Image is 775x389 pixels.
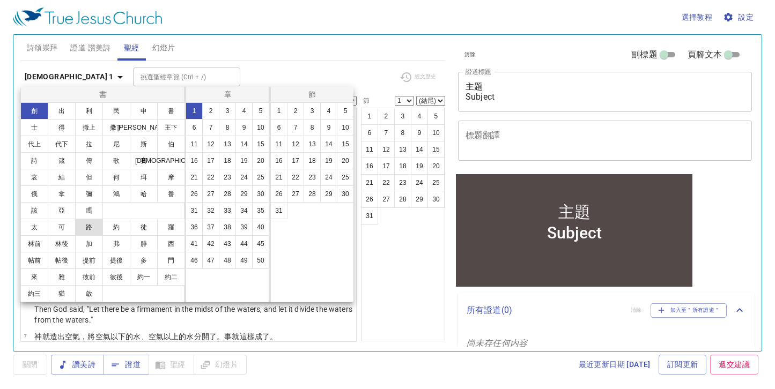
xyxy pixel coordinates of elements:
button: 亞 [48,202,76,219]
button: 1 [270,102,287,119]
button: 15 [337,136,354,153]
button: 27 [202,185,219,203]
button: 36 [186,219,203,236]
button: 41 [186,235,203,252]
button: 拉 [75,136,103,153]
button: 瑪 [75,202,103,219]
button: 彌 [75,185,103,203]
button: 多 [130,252,158,269]
button: 22 [287,169,304,186]
button: 11 [270,136,287,153]
button: 35 [252,202,269,219]
button: 2 [287,102,304,119]
button: 19 [320,152,337,169]
button: 民 [102,102,130,119]
button: 俄 [20,185,48,203]
button: 33 [219,202,236,219]
button: 何 [102,169,130,186]
button: 撒上 [75,119,103,136]
button: 箴 [48,152,76,169]
button: 5 [252,102,269,119]
button: 38 [219,219,236,236]
button: 20 [252,152,269,169]
button: 43 [219,235,236,252]
button: 10 [252,119,269,136]
button: 番 [157,185,185,203]
button: 23 [219,169,236,186]
button: 太 [20,219,48,236]
button: 哀 [20,169,48,186]
button: 24 [320,169,337,186]
button: 44 [235,235,253,252]
button: 約三 [20,285,48,302]
button: 26 [186,185,203,203]
button: 21 [270,169,287,186]
button: 13 [304,136,321,153]
button: 3 [304,102,321,119]
button: 鴻 [102,185,130,203]
button: 18 [304,152,321,169]
button: 31 [186,202,203,219]
button: 40 [252,219,269,236]
button: 48 [219,252,236,269]
button: 代上 [20,136,48,153]
button: 帖後 [48,252,76,269]
button: 5 [337,102,354,119]
button: 士 [20,119,48,136]
button: 王下 [157,119,185,136]
button: 帖前 [20,252,48,269]
button: [PERSON_NAME] [130,119,158,136]
button: 25 [337,169,354,186]
button: 16 [270,152,287,169]
button: 4 [235,102,253,119]
button: 30 [337,185,354,203]
button: 猶 [48,285,76,302]
button: 7 [202,119,219,136]
button: 17 [287,152,304,169]
button: 但 [75,169,103,186]
button: 羅 [157,219,185,236]
button: 代下 [48,136,76,153]
button: 17 [202,152,219,169]
button: 約 [102,219,130,236]
button: 45 [252,235,269,252]
button: 42 [202,235,219,252]
button: 19 [235,152,253,169]
button: 利 [75,102,103,119]
button: 32 [202,202,219,219]
button: 18 [219,152,236,169]
button: 西 [157,235,185,252]
button: 4 [320,102,337,119]
button: 22 [202,169,219,186]
button: 6 [186,119,203,136]
button: 得 [48,119,76,136]
button: 9 [320,119,337,136]
button: 12 [287,136,304,153]
button: 29 [320,185,337,203]
button: 該 [20,202,48,219]
button: 歌 [102,152,130,169]
button: 賽 [130,152,158,169]
button: 46 [186,252,203,269]
button: 6 [270,119,287,136]
button: 創 [20,102,48,119]
div: 主題 Subject [93,29,148,70]
button: 啟 [75,285,103,302]
button: 尼 [102,136,130,153]
button: 林前 [20,235,48,252]
button: 雅 [48,268,76,286]
button: 徒 [130,219,158,236]
button: 珥 [130,169,158,186]
button: 12 [202,136,219,153]
button: 30 [252,185,269,203]
button: 結 [48,169,76,186]
button: 13 [219,136,236,153]
button: 39 [235,219,253,236]
button: 16 [186,152,203,169]
button: 約二 [157,268,185,286]
button: 斯 [130,136,158,153]
button: 2 [202,102,219,119]
button: 10 [337,119,354,136]
button: [DEMOGRAPHIC_DATA] [157,152,185,169]
button: 37 [202,219,219,236]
